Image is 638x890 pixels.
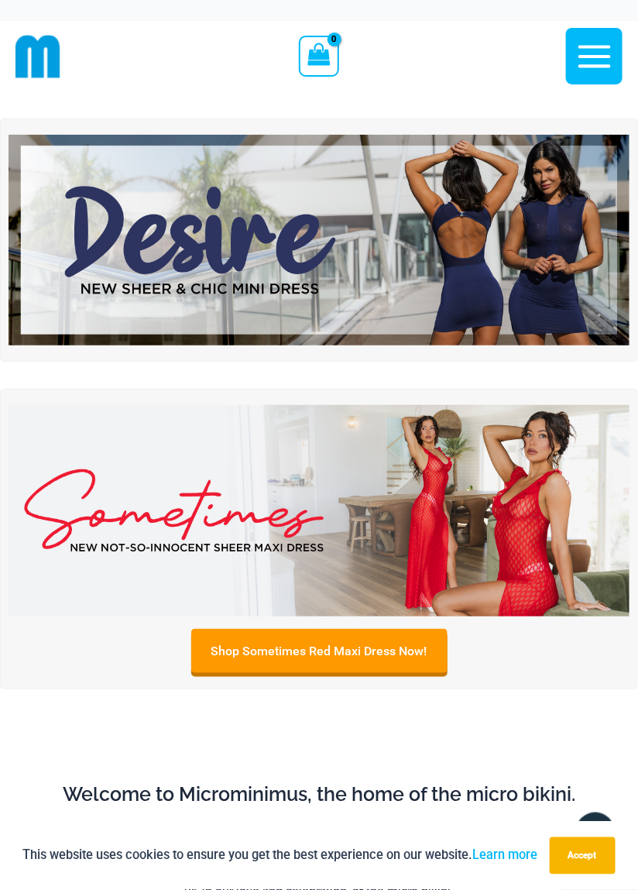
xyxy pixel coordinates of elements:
[23,845,538,866] p: This website uses cookies to ensure you get the best experience on our website.
[550,837,616,875] button: Accept
[15,34,60,79] img: cropped mm emblem
[473,848,538,863] a: Learn more
[27,782,611,808] h2: Welcome to Microminimus, the home of the micro bikini.
[191,629,448,673] a: Shop Sometimes Red Maxi Dress Now!
[299,36,338,76] a: View Shopping Cart, empty
[9,405,629,617] img: Sometimes Red Maxi Dress
[9,135,629,346] img: Desire me Navy Dress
